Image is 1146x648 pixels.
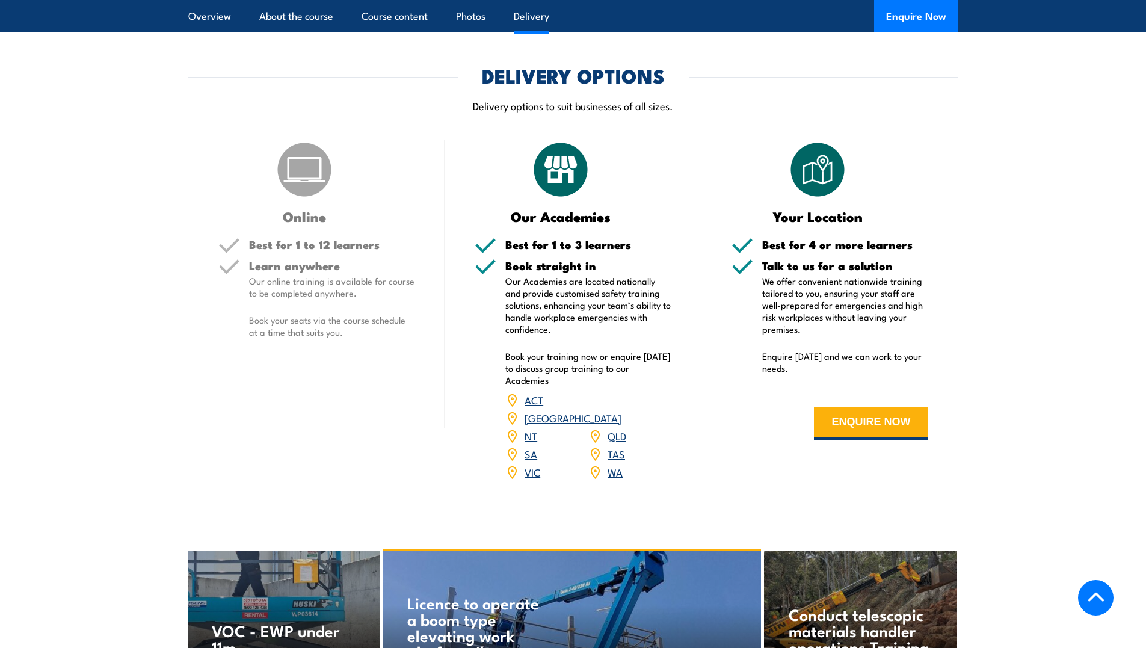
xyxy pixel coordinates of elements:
a: NT [525,428,537,443]
a: ACT [525,392,543,407]
button: ENQUIRE NOW [814,407,928,440]
p: Our online training is available for course to be completed anywhere. [249,275,415,299]
h2: DELIVERY OPTIONS [482,67,665,84]
p: Enquire [DATE] and we can work to your needs. [762,350,928,374]
h5: Book straight in [505,260,671,271]
a: [GEOGRAPHIC_DATA] [525,410,621,425]
p: Delivery options to suit businesses of all sizes. [188,99,958,113]
h5: Talk to us for a solution [762,260,928,271]
a: SA [525,446,537,461]
h5: Best for 1 to 12 learners [249,239,415,250]
a: WA [608,464,623,479]
p: We offer convenient nationwide training tailored to you, ensuring your staff are well-prepared fo... [762,275,928,335]
a: VIC [525,464,540,479]
h3: Your Location [732,209,904,223]
p: Our Academies are located nationally and provide customised safety training solutions, enhancing ... [505,275,671,335]
h5: Best for 1 to 3 learners [505,239,671,250]
p: Book your training now or enquire [DATE] to discuss group training to our Academies [505,350,671,386]
a: QLD [608,428,626,443]
h3: Our Academies [475,209,647,223]
a: TAS [608,446,625,461]
h5: Best for 4 or more learners [762,239,928,250]
p: Book your seats via the course schedule at a time that suits you. [249,314,415,338]
h5: Learn anywhere [249,260,415,271]
h3: Online [218,209,391,223]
